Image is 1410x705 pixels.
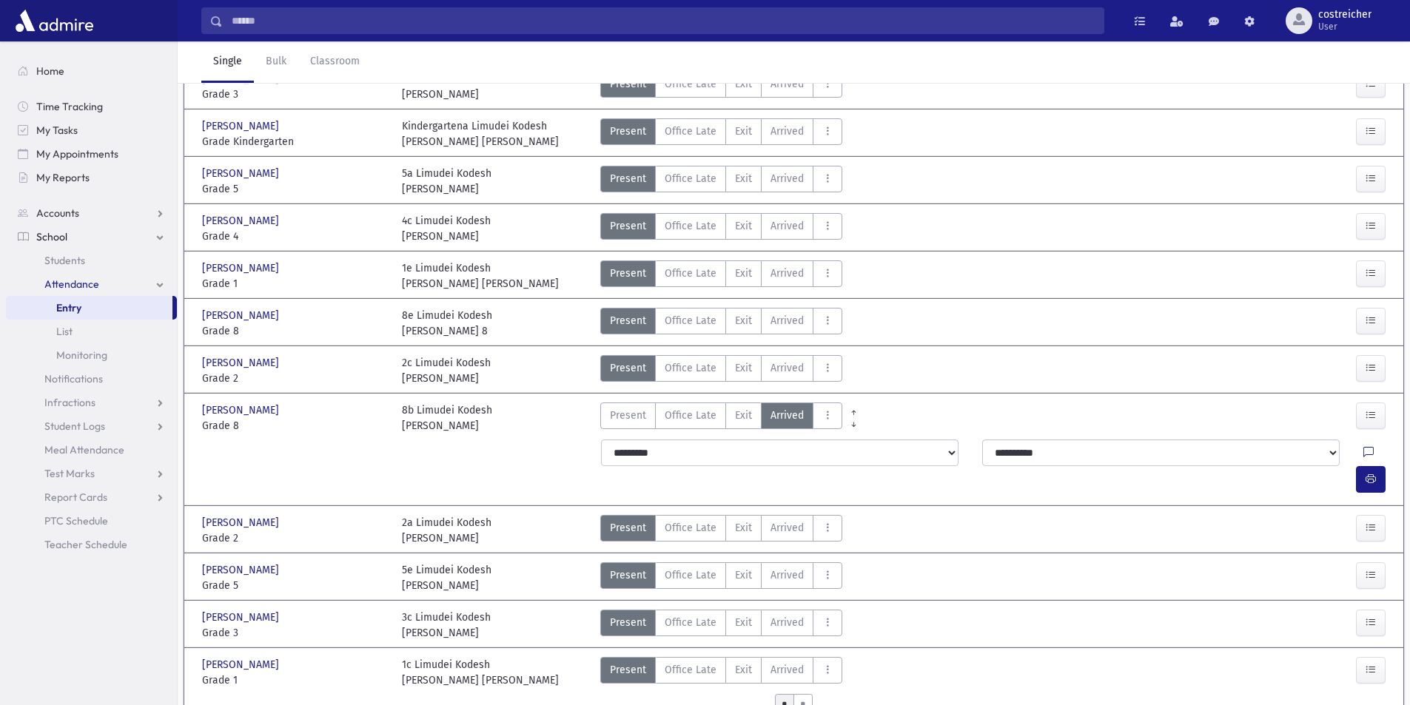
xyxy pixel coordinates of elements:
a: Single [201,41,254,83]
span: Present [610,313,646,328]
span: [PERSON_NAME] [202,610,282,625]
span: Arrived [771,662,804,678]
span: Attendance [44,277,99,291]
span: Office Late [665,408,716,423]
span: Infractions [44,396,95,409]
span: Grade 8 [202,323,387,339]
span: Office Late [665,360,716,376]
span: Exit [735,218,752,234]
div: 4c Limudei Kodesh [PERSON_NAME] [402,213,491,244]
div: 8e Limudei Kodesh [PERSON_NAME] 8 [402,308,492,339]
div: AttTypes [600,657,842,688]
div: 5a Limudei Kodesh [PERSON_NAME] [402,166,491,197]
div: AttTypes [600,166,842,197]
span: [PERSON_NAME] [202,657,282,672]
span: Accounts [36,206,79,220]
span: [PERSON_NAME] [202,402,282,418]
span: Grade 5 [202,578,387,593]
a: School [6,225,177,249]
div: AttTypes [600,213,842,244]
div: AttTypes [600,71,842,102]
span: Arrived [771,266,804,281]
div: 2c Limudei Kodesh [PERSON_NAME] [402,355,491,386]
a: Report Cards [6,485,177,509]
span: Arrived [771,124,804,139]
a: Test Marks [6,462,177,485]
span: [PERSON_NAME] [202,308,282,323]
span: Present [610,124,646,139]
a: Meal Attendance [6,438,177,462]
div: Kindergartena Limudei Kodesh [PERSON_NAME] [PERSON_NAME] [402,118,559,149]
span: Present [610,171,646,186]
span: Exit [735,567,752,583]
a: Bulk [254,41,298,83]
span: Grade 4 [202,229,387,244]
div: AttTypes [600,562,842,593]
div: 5e Limudei Kodesh [PERSON_NAME] [402,562,491,593]
span: Present [610,266,646,281]
div: AttTypes [600,308,842,339]
span: Grade 8 [202,418,387,434]
span: Exit [735,615,752,630]
span: Exit [735,76,752,92]
span: Arrived [771,408,804,423]
span: Office Late [665,218,716,234]
span: List [56,325,73,338]
span: Test Marks [44,467,95,480]
a: Student Logs [6,414,177,438]
input: Search [223,7,1104,34]
span: Present [610,520,646,536]
div: AttTypes [600,355,842,386]
img: AdmirePro [12,6,97,36]
span: Exit [735,520,752,536]
span: Exit [735,266,752,281]
span: Exit [735,408,752,423]
a: Time Tracking [6,95,177,118]
span: Monitoring [56,348,107,362]
div: AttTypes [600,118,842,149]
div: 3e Limudei Kodesh [PERSON_NAME] [402,71,491,102]
span: User [1318,21,1372,33]
span: Grade 1 [202,672,387,688]
div: 2a Limudei Kodesh [PERSON_NAME] [402,515,491,546]
a: List [6,320,177,343]
span: Grade Kindergarten [202,134,387,149]
span: Office Late [665,615,716,630]
span: My Tasks [36,124,78,137]
span: Arrived [771,313,804,328]
span: My Appointments [36,147,118,161]
span: Meal Attendance [44,443,124,456]
a: Attendance [6,272,177,296]
a: Accounts [6,201,177,225]
span: Home [36,64,64,78]
a: Students [6,249,177,272]
span: PTC Schedule [44,514,108,527]
span: Office Late [665,567,716,583]
span: Time Tracking [36,100,103,113]
span: Arrived [771,218,804,234]
span: Office Late [665,76,716,92]
span: Arrived [771,360,804,376]
span: Exit [735,360,752,376]
span: Teacher Schedule [44,538,127,551]
span: Arrived [771,171,804,186]
span: Present [610,567,646,583]
a: Home [6,59,177,83]
div: AttTypes [600,610,842,641]
span: Arrived [771,520,804,536]
span: Office Late [665,520,716,536]
span: Grade 3 [202,625,387,641]
a: Classroom [298,41,372,83]
span: Report Cards [44,490,107,504]
span: [PERSON_NAME] [202,213,282,229]
span: [PERSON_NAME] [202,166,282,181]
div: 3c Limudei Kodesh [PERSON_NAME] [402,610,491,641]
span: Exit [735,662,752,678]
span: School [36,230,67,243]
span: Notifications [44,372,103,385]
div: AttTypes [600,260,842,291]
div: AttTypes [600,515,842,546]
span: [PERSON_NAME] [202,118,282,134]
span: Present [610,218,646,234]
a: PTC Schedule [6,509,177,533]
